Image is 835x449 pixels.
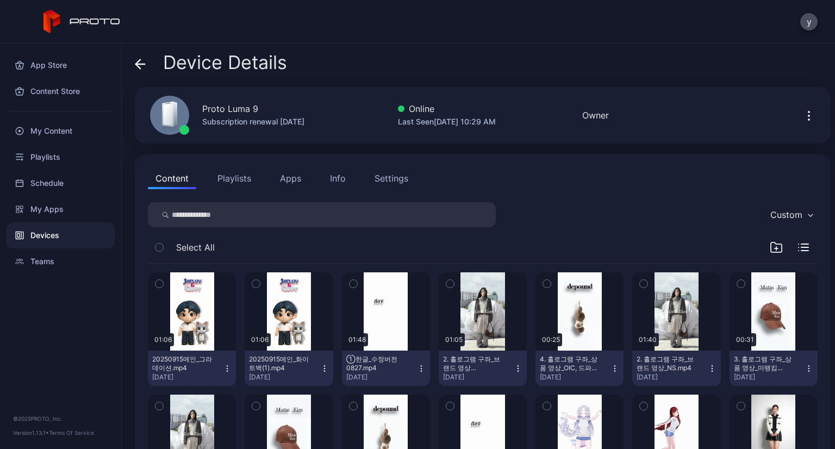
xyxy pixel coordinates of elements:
a: My Apps [7,196,115,222]
span: Select All [176,241,215,254]
div: 3. 홀로그램 구좌_상품 영상_마뗑킴_NS.mp4 [734,355,794,372]
div: [DATE] [540,373,610,382]
div: [DATE] [249,373,320,382]
div: 20250915메인_그라데이션.mp4 [152,355,212,372]
a: Playlists [7,144,115,170]
div: Info [330,172,346,185]
button: Settings [367,167,416,189]
div: Online [398,102,496,115]
a: Terms Of Service [49,429,94,436]
button: 20250915메인_그라데이션.mp4[DATE] [148,351,236,386]
a: Content Store [7,78,115,104]
button: 4. 홀로그램 구좌_상품 영상_OIC, 드파운드_NS.mp4[DATE] [535,351,624,386]
a: App Store [7,52,115,78]
a: Teams [7,248,115,275]
a: Schedule [7,170,115,196]
span: Device Details [163,52,287,73]
div: [DATE] [734,373,805,382]
a: Devices [7,222,115,248]
div: Last Seen [DATE] 10:29 AM [398,115,496,128]
button: y [800,13,818,30]
div: 2. 홀로그램 구좌_브랜드 영상_NS_del.mp4 [443,355,503,372]
div: 2. 홀로그램 구좌_브랜드 영상_NS.mp4 [637,355,696,372]
span: Version 1.13.1 • [13,429,49,436]
a: My Content [7,118,115,144]
button: 3. 홀로그램 구좌_상품 영상_마뗑킴_NS.mp4[DATE] [730,351,818,386]
div: 20250915메인_화이트백(1).mp4 [249,355,309,372]
div: Owner [582,109,609,122]
button: ①한글_수정버전0827.mp4[DATE] [342,351,430,386]
div: Custom [770,209,802,220]
button: Playlists [210,167,259,189]
div: [DATE] [637,373,707,382]
div: Subscription renewal [DATE] [202,115,304,128]
div: 4. 홀로그램 구좌_상품 영상_OIC, 드파운드_NS.mp4 [540,355,600,372]
div: ①한글_수정버전0827.mp4 [346,355,406,372]
button: 20250915메인_화이트백(1).mp4[DATE] [245,351,333,386]
div: Settings [375,172,408,185]
button: 2. 홀로그램 구좌_브랜드 영상_NS_del.mp4[DATE] [439,351,527,386]
button: Apps [272,167,309,189]
button: Custom [765,202,818,227]
button: Content [148,167,196,189]
div: Proto Luma 9 [202,102,258,115]
div: [DATE] [443,373,514,382]
button: Info [322,167,353,189]
button: 2. 홀로그램 구좌_브랜드 영상_NS.mp4[DATE] [632,351,720,386]
div: © 2025 PROTO, Inc. [13,414,108,423]
div: [DATE] [346,373,417,382]
div: [DATE] [152,373,223,382]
